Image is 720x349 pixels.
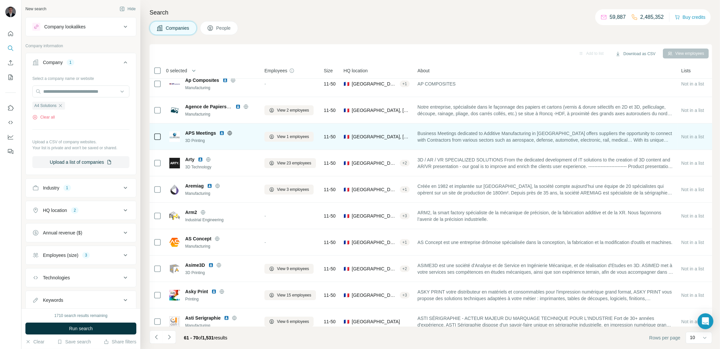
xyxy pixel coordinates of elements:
button: Technologies [26,270,136,286]
span: [GEOGRAPHIC_DATA], [GEOGRAPHIC_DATA], [GEOGRAPHIC_DATA] [352,160,397,166]
span: - [264,81,266,87]
span: Asti Serigraphie [185,315,221,321]
div: Technologies [43,274,70,281]
span: 3D / AR / VR SPECIALIZED SOLUTIONS From the dedicated development of IT solutions to the creation... [418,157,673,170]
button: Save search [57,338,91,345]
span: Notre entreprise, spécialisée dans le façonnage des papiers et cartons (vernis & dorure sélectifs... [418,104,673,117]
img: Logo of Asky Print [169,290,180,300]
div: 1 [63,185,71,191]
img: LinkedIn logo [219,130,224,136]
div: + 2 [400,266,410,272]
div: Printing [185,296,257,302]
span: View 2 employees [277,107,309,113]
span: Arty [185,156,194,163]
span: Asky Print [185,288,208,295]
p: 2,485,352 [640,13,664,21]
div: Industrial Engineering [185,217,257,223]
p: 10 [690,334,695,341]
span: View 3 employees [277,187,309,192]
span: [GEOGRAPHIC_DATA] [352,213,397,219]
span: Rows per page [649,334,680,341]
div: 1710 search results remaining [54,313,108,319]
button: Company lookalikes [26,19,136,35]
button: Annual revenue ($) [26,225,136,241]
img: LinkedIn logo [208,262,214,268]
span: - [264,240,266,245]
img: Logo of Ap Composites [169,79,180,89]
img: Logo of Aremiag [169,184,180,195]
button: Use Surfe on LinkedIn [5,102,16,114]
img: Logo of APS Meetings [169,131,180,142]
span: AP COMPOSITES [418,81,456,87]
div: Annual revenue ($) [43,229,82,236]
span: 11-50 [324,318,336,325]
span: View 23 employees [277,160,311,166]
span: View 9 employees [277,266,309,272]
span: AS Concept [185,235,211,242]
div: + 2 [400,160,410,166]
span: View 15 employees [277,292,311,298]
span: Ap Composites [185,77,219,84]
button: HQ location2 [26,202,136,218]
img: LinkedIn logo [235,104,241,109]
span: 11-50 [324,213,336,219]
span: Not in a list [681,187,704,192]
div: Manufacturing [185,243,257,249]
span: Lists [681,67,691,74]
img: Avatar [5,7,16,17]
img: Logo of Asime3D [169,263,180,274]
span: 🇫🇷 [344,160,349,166]
button: My lists [5,71,16,83]
span: Not in a list [681,108,704,113]
p: Your list is private and won't be saved or shared. [32,145,129,151]
span: A4 Solutions [34,103,56,109]
span: Asime3D [185,262,205,268]
div: Manufacturing [185,191,257,196]
button: Hide [115,4,140,14]
div: + 1 [400,187,410,192]
span: 11-50 [324,186,336,193]
img: LinkedIn logo [224,315,229,321]
div: Keywords [43,297,63,303]
h4: Search [150,8,712,17]
button: Run search [25,323,136,334]
span: [GEOGRAPHIC_DATA] [352,318,400,325]
div: 3 [82,252,90,258]
span: 61 - 70 [184,335,198,340]
span: 🇫🇷 [344,186,349,193]
button: View 6 employees [264,317,314,327]
span: Not in a list [681,213,704,219]
p: Company information [25,43,136,49]
span: 1,531 [202,335,214,340]
button: Quick start [5,28,16,40]
div: HQ location [43,207,67,214]
button: View 23 employees [264,158,316,168]
span: Size [324,67,333,74]
button: Dashboard [5,131,16,143]
span: Run search [69,325,93,332]
img: Logo of AS Concept [169,237,180,248]
span: Not in a list [681,134,704,139]
span: 🇫🇷 [344,107,349,114]
button: Clear all [32,114,55,120]
span: 11-50 [324,133,336,140]
span: results [184,335,227,340]
span: [GEOGRAPHIC_DATA], [GEOGRAPHIC_DATA], [GEOGRAPHIC_DATA] [352,292,397,298]
span: 🇫🇷 [344,292,349,298]
span: 11-50 [324,81,336,87]
span: Not in a list [681,160,704,166]
span: Employees [264,67,287,74]
span: 11-50 [324,239,336,246]
button: Buy credits [675,13,705,22]
div: 3D Technology [185,164,257,170]
span: 11-50 [324,107,336,114]
div: Company [43,59,63,66]
span: ASTI SÉRIGRAPHIE - ACTEUR MAJEUR DU MARQUAGE TECHNIQUE POUR L'INDUSTRIE Fort de 30+ années d'expé... [418,315,673,328]
span: Aremiag [185,183,204,189]
button: Download as CSV [611,49,660,59]
span: 0 selected [166,67,187,74]
span: [GEOGRAPHIC_DATA] [352,239,397,246]
span: Not in a list [681,293,704,298]
img: Logo of Arty [169,158,180,168]
span: 🇫🇷 [344,239,349,246]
